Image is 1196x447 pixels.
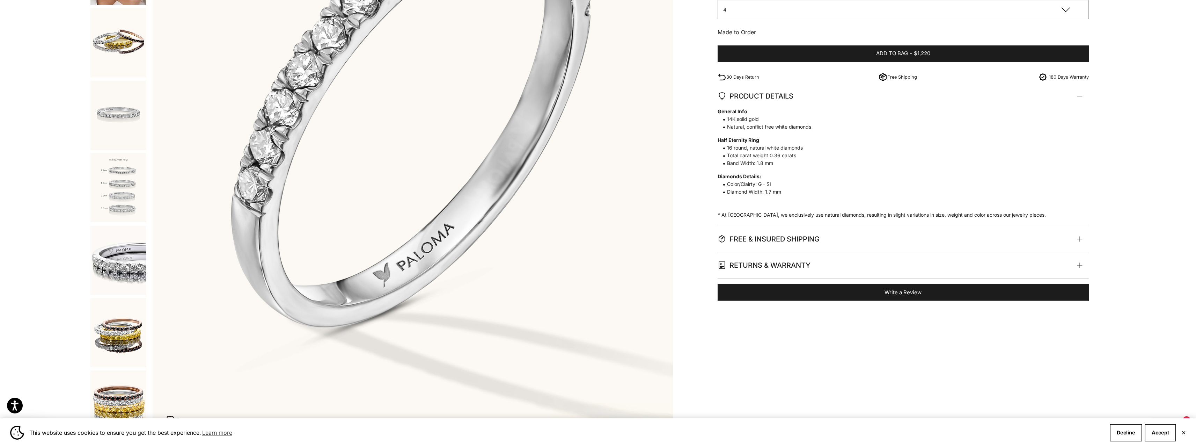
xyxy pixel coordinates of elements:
[718,188,1082,196] span: Diamond Width: 1.7 mm
[876,49,908,58] span: Add to bag
[29,427,1104,438] span: This website uses cookies to ensure you get the best experience.
[718,252,1089,278] summary: RETURNS & WARRANTY
[201,427,233,438] a: Learn more
[718,284,1089,301] a: Write a Review
[1145,424,1176,441] button: Accept
[90,8,146,77] img: #YellowGold #WhiteGold #RoseGold
[718,123,1082,131] span: Natural, conflict free white diamonds
[718,45,1089,62] button: Add to bag-$1,220
[90,226,146,295] img: #YellowGold #WhiteGold #RoseGold
[718,180,1082,188] span: Color/Clairty: G - SI
[10,426,24,440] img: Cookie banner
[718,115,1082,123] span: 14K solid gold
[887,73,917,81] p: Free Shipping
[718,159,1082,167] span: Band Width: 1.8 mm
[167,416,176,423] img: wishlist
[90,152,147,223] button: Go to item 10
[90,81,146,150] img: #WhiteGold
[718,83,1089,109] summary: PRODUCT DETAILS
[1181,431,1186,435] button: Close
[718,90,793,102] span: PRODUCT DETAILS
[723,7,726,13] span: 4
[718,136,1082,144] strong: Half Eternity Ring
[90,297,147,368] button: Go to item 12
[90,7,147,78] button: Go to item 6
[914,49,930,58] span: $1,220
[90,225,147,296] button: Go to item 11
[90,80,147,151] button: Go to item 7
[718,259,810,271] span: RETURNS & WARRANTY
[718,108,1082,219] p: * At [GEOGRAPHIC_DATA], we exclusively use natural diamonds, resulting in slight variations in si...
[90,370,146,440] img: #YellowGold #WhiteGold #RoseGold
[718,28,1089,37] p: Made to Order
[726,73,759,81] p: 30 Days Return
[167,412,188,426] button: Add to Wishlist
[1049,73,1089,81] p: 180 Days Warranty
[718,108,1082,115] strong: General Info
[718,226,1089,252] summary: FREE & INSURED SHIPPING
[718,173,1082,180] strong: Diamonds Details:
[1110,424,1142,441] button: Decline
[718,233,820,245] span: FREE & INSURED SHIPPING
[718,144,1082,152] span: 16 round, natural white diamonds
[90,370,147,440] button: Go to item 13
[718,152,1082,159] span: Total carat weight 0.36 carats
[90,153,146,222] img: #YellowGold #WhiteGold #RoseGold
[90,298,146,367] img: #YellowGold #WhiteGold #RoseGold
